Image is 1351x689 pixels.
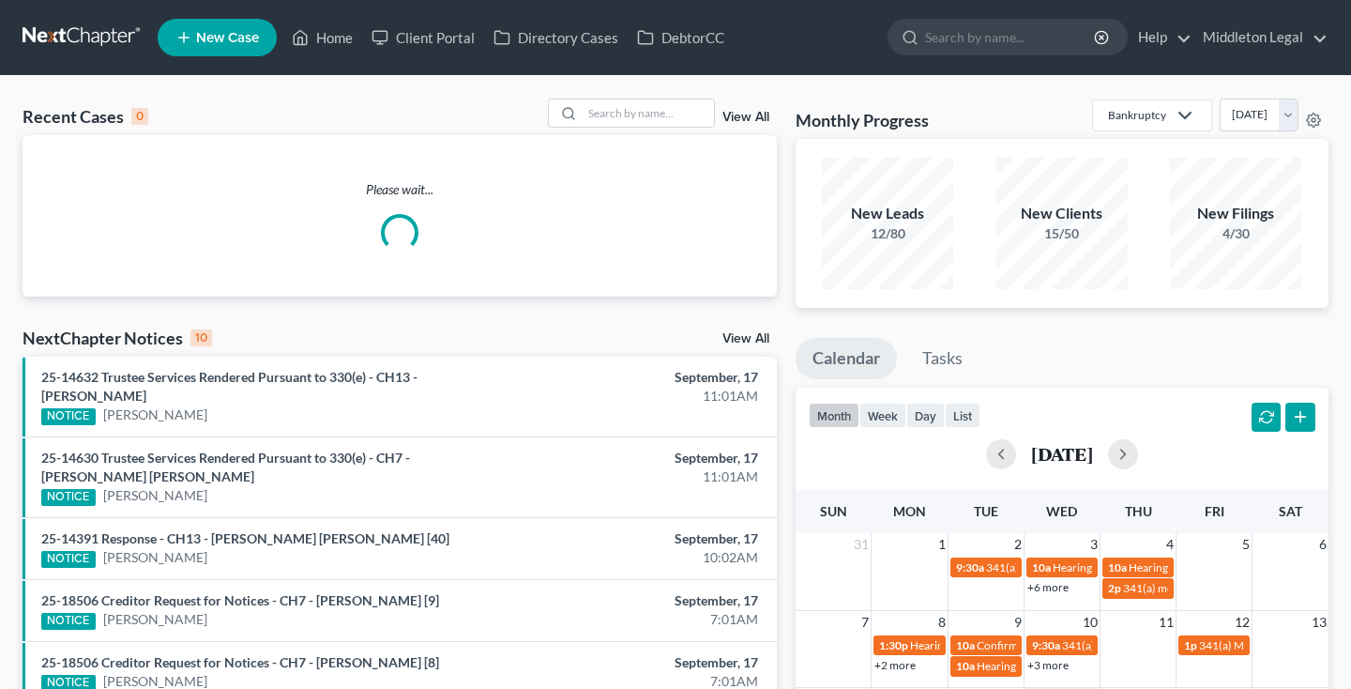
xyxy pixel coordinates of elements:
[1088,533,1100,556] span: 3
[1062,638,1243,652] span: 341(a) meeting for [PERSON_NAME]
[986,560,1167,574] span: 341(a) meeting for [PERSON_NAME]
[1310,611,1328,634] span: 13
[879,638,908,652] span: 1:30p
[996,224,1128,243] div: 15/50
[103,486,207,505] a: [PERSON_NAME]
[531,653,757,672] div: September, 17
[41,613,96,630] div: NOTICE
[531,591,757,610] div: September, 17
[131,108,148,125] div: 0
[796,338,897,379] a: Calendar
[1027,658,1069,672] a: +3 more
[822,203,953,224] div: New Leads
[1164,533,1176,556] span: 4
[956,560,984,574] span: 9:30a
[103,548,207,567] a: [PERSON_NAME]
[1108,581,1121,595] span: 2p
[722,111,769,124] a: View All
[722,332,769,345] a: View All
[910,638,1056,652] span: Hearing for [PERSON_NAME]
[906,403,945,428] button: day
[103,610,207,629] a: [PERSON_NAME]
[996,203,1128,224] div: New Clients
[41,592,439,608] a: 25-18506 Creditor Request for Notices - CH7 - [PERSON_NAME] [9]
[1012,533,1024,556] span: 2
[1053,560,1199,574] span: Hearing for [PERSON_NAME]
[974,503,998,519] span: Tue
[41,369,417,404] a: 25-14632 Trustee Services Rendered Pursuant to 330(e) - CH13 - [PERSON_NAME]
[796,109,929,131] h3: Monthly Progress
[852,533,871,556] span: 31
[190,329,212,346] div: 10
[1125,503,1152,519] span: Thu
[1240,533,1252,556] span: 5
[362,21,484,54] a: Client Portal
[1108,560,1127,574] span: 10a
[1233,611,1252,634] span: 12
[956,638,975,652] span: 10a
[1170,203,1301,224] div: New Filings
[1032,638,1060,652] span: 9:30a
[531,529,757,548] div: September, 17
[945,403,980,428] button: list
[925,20,1097,54] input: Search by name...
[1193,21,1328,54] a: Middleton Legal
[41,450,410,484] a: 25-14630 Trustee Services Rendered Pursuant to 330(e) - CH7 - [PERSON_NAME] [PERSON_NAME]
[41,408,96,425] div: NOTICE
[41,551,96,568] div: NOTICE
[977,638,1190,652] span: Confirmation hearing for [PERSON_NAME]
[893,503,926,519] span: Mon
[1129,21,1192,54] a: Help
[1027,580,1069,594] a: +6 more
[1123,581,1304,595] span: 341(a) meeting for [PERSON_NAME]
[1157,611,1176,634] span: 11
[583,100,714,127] input: Search by name...
[1184,638,1197,652] span: 1p
[196,31,259,45] span: New Case
[1032,560,1051,574] span: 10a
[23,105,148,128] div: Recent Cases
[936,533,948,556] span: 1
[41,489,96,506] div: NOTICE
[874,658,916,672] a: +2 more
[905,338,979,379] a: Tasks
[1205,503,1224,519] span: Fri
[531,610,757,629] div: 7:01AM
[956,659,975,673] span: 10a
[41,654,439,670] a: 25-18506 Creditor Request for Notices - CH7 - [PERSON_NAME] [8]
[809,403,859,428] button: month
[531,387,757,406] div: 11:01AM
[1046,503,1077,519] span: Wed
[23,180,777,199] p: Please wait...
[531,368,757,387] div: September, 17
[859,403,906,428] button: week
[282,21,362,54] a: Home
[1317,533,1328,556] span: 6
[531,548,757,567] div: 10:02AM
[23,327,212,349] div: NextChapter Notices
[977,659,1123,673] span: Hearing for [PERSON_NAME]
[1031,444,1093,464] h2: [DATE]
[1129,560,1275,574] span: Hearing for [PERSON_NAME]
[1012,611,1024,634] span: 9
[1108,107,1166,123] div: Bankruptcy
[1081,611,1100,634] span: 10
[820,503,847,519] span: Sun
[859,611,871,634] span: 7
[531,467,757,486] div: 11:01AM
[531,449,757,467] div: September, 17
[41,530,449,546] a: 25-14391 Response - CH13 - [PERSON_NAME] [PERSON_NAME] [40]
[628,21,734,54] a: DebtorCC
[822,224,953,243] div: 12/80
[484,21,628,54] a: Directory Cases
[936,611,948,634] span: 8
[1170,224,1301,243] div: 4/30
[1279,503,1302,519] span: Sat
[103,406,207,424] a: [PERSON_NAME]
